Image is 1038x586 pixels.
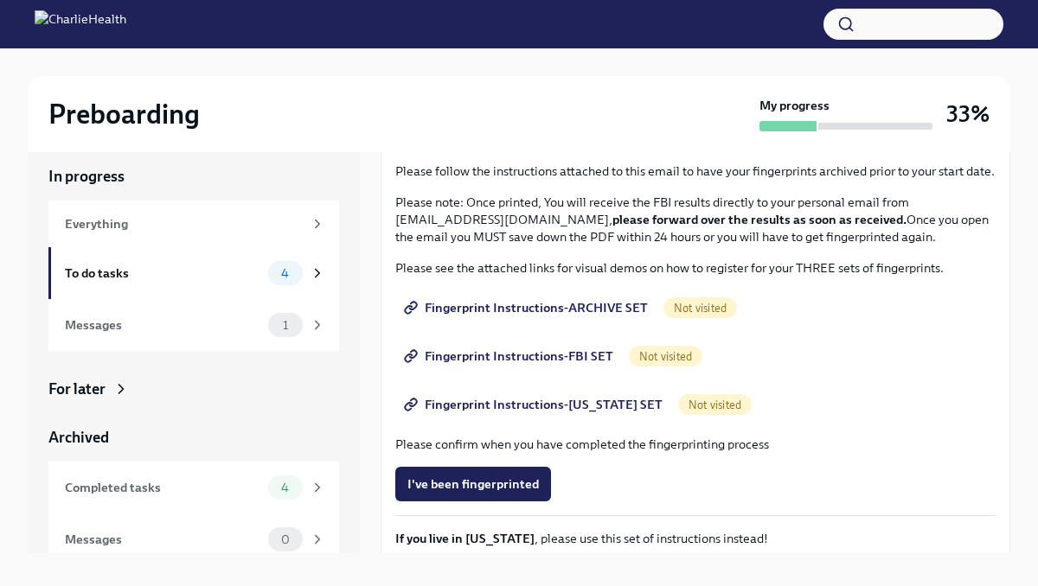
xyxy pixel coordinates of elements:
span: Not visited [629,350,702,363]
div: Messages [65,530,261,549]
span: Not visited [663,302,737,315]
span: I've been fingerprinted [407,475,539,493]
a: To do tasks4 [48,247,339,299]
div: Everything [65,214,303,233]
a: Archived [48,427,339,448]
a: Fingerprint Instructions-FBI SET [395,339,625,373]
div: Completed tasks [65,478,261,497]
p: Please see the attached links for visual demos on how to register for your THREE sets of fingerpr... [395,259,996,277]
a: Messages1 [48,299,339,351]
a: In progress [48,166,339,187]
strong: please forward over the results as soon as received. [612,212,907,227]
a: Completed tasks4 [48,462,339,513]
p: Please follow the instructions attached to this email to have your fingerprints archived prior to... [395,162,996,180]
a: Fingerprint Instructions-ARCHIVE SET [395,290,660,325]
p: Please note: Once printed, You will receive the FBI results directly to your personal email from ... [395,194,996,245]
strong: My progress [759,97,830,114]
button: I've been fingerprinted [395,467,551,501]
a: For later [48,379,339,399]
a: Everything [48,201,339,247]
span: Fingerprint Instructions-FBI SET [407,347,613,365]
h3: 33% [946,99,990,130]
div: For later [48,379,106,399]
img: CharlieHealth [35,10,126,38]
span: Not visited [678,398,752,411]
span: 1 [272,319,298,332]
span: Fingerprint Instructions-[US_STATE] SET [407,396,663,413]
h2: Preboarding [48,97,200,131]
strong: If you live in [US_STATE] [395,531,535,546]
div: Messages [65,315,261,334]
span: 4 [271,267,299,280]
a: Messages0 [48,513,339,565]
p: , please use this set of instructions instead! [395,530,996,547]
span: Fingerprint Instructions-ARCHIVE SET [407,299,648,316]
p: Please confirm when you have completed the fingerprinting process [395,436,996,453]
a: Fingerprint Instructions-[US_STATE] SET [395,387,675,422]
div: To do tasks [65,264,261,283]
span: 0 [271,533,300,546]
span: 4 [271,481,299,494]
